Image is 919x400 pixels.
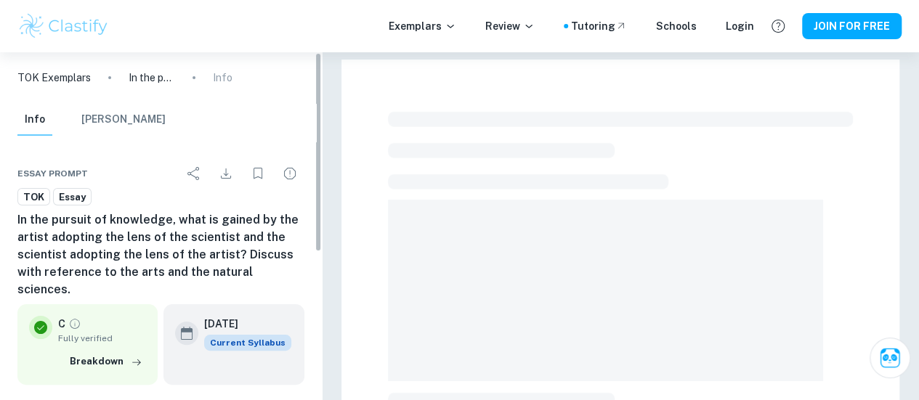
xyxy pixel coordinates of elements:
[17,70,91,86] a: TOK Exemplars
[17,12,110,41] img: Clastify logo
[17,167,88,180] span: Essay prompt
[66,351,146,372] button: Breakdown
[54,190,91,205] span: Essay
[204,316,280,332] h6: [DATE]
[68,317,81,330] a: Grade fully verified
[211,159,240,188] div: Download
[204,335,291,351] div: This exemplar is based on the current syllabus. Feel free to refer to it for inspiration/ideas wh...
[571,18,627,34] a: Tutoring
[18,190,49,205] span: TOK
[58,332,146,345] span: Fully verified
[275,159,304,188] div: Report issue
[726,18,754,34] a: Login
[485,18,535,34] p: Review
[81,104,166,136] button: [PERSON_NAME]
[870,338,910,378] button: Ask Clai
[179,159,209,188] div: Share
[802,13,902,39] button: JOIN FOR FREE
[243,159,272,188] div: Bookmark
[58,316,65,332] p: C
[129,70,175,86] p: In the pursuit of knowledge, what is gained by the artist adopting the lens of the scientist and ...
[213,70,232,86] p: Info
[766,14,790,38] button: Help and Feedback
[656,18,697,34] a: Schools
[17,104,52,136] button: Info
[204,335,291,351] span: Current Syllabus
[17,188,50,206] a: TOK
[389,18,456,34] p: Exemplars
[53,188,92,206] a: Essay
[17,211,304,298] h6: In the pursuit of knowledge, what is gained by the artist adopting the lens of the scientist and ...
